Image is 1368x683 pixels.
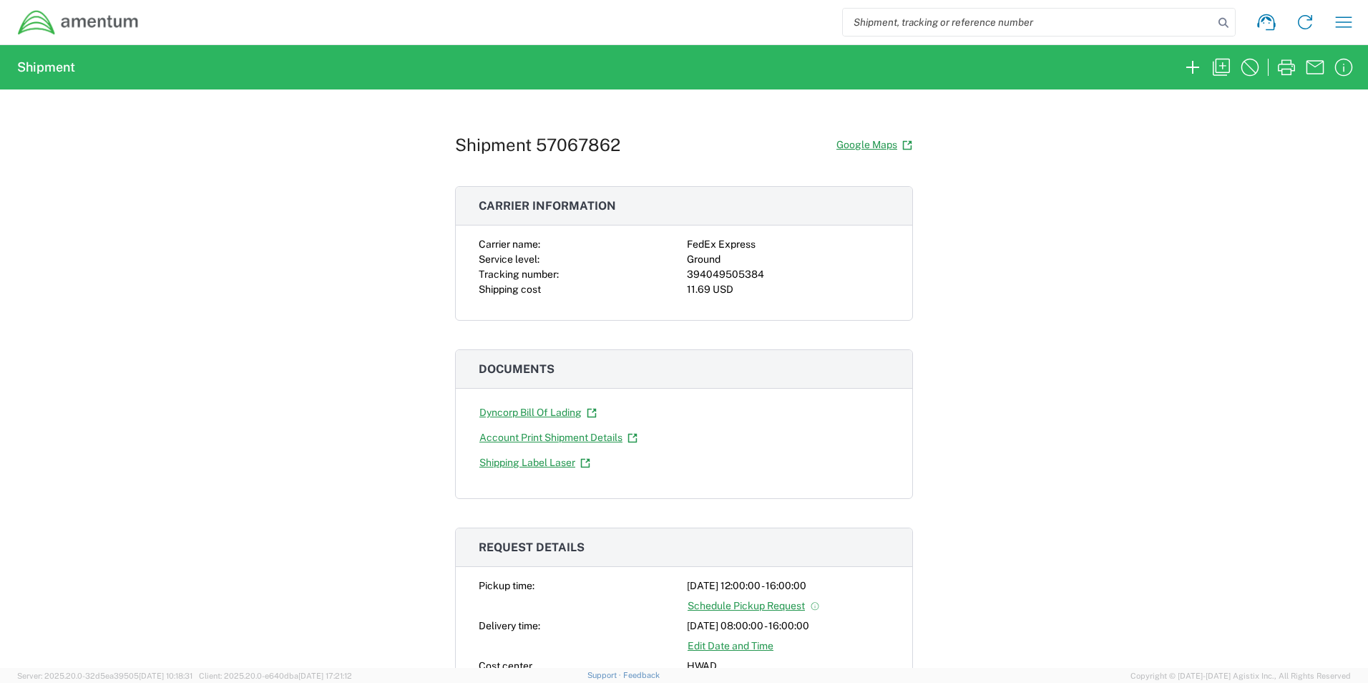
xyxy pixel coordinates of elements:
a: Account Print Shipment Details [479,425,638,450]
span: Carrier information [479,199,616,213]
a: Schedule Pickup Request [687,594,821,619]
span: Carrier name: [479,238,540,250]
span: Delivery time: [479,620,540,631]
a: Feedback [623,671,660,679]
span: Client: 2025.20.0-e640dba [199,672,352,680]
div: [DATE] 08:00:00 - 16:00:00 [687,619,889,634]
span: [DATE] 10:18:31 [139,672,192,680]
div: FedEx Express [687,237,889,252]
span: Tracking number: [479,268,559,280]
span: Shipping cost [479,284,541,295]
span: Cost center [479,660,532,672]
a: Support [587,671,623,679]
span: Server: 2025.20.0-32d5ea39505 [17,672,192,680]
a: Shipping Label Laser [479,450,591,475]
a: Google Maps [836,132,913,158]
span: Request details [479,541,585,554]
div: 11.69 USD [687,282,889,297]
a: Edit Date and Time [687,634,774,659]
span: Copyright © [DATE]-[DATE] Agistix Inc., All Rights Reserved [1130,669,1351,682]
div: HWAD [687,659,889,674]
h1: Shipment 57067862 [455,135,620,155]
span: Service level: [479,253,539,265]
span: Documents [479,362,554,376]
a: Dyncorp Bill Of Lading [479,400,597,425]
img: dyncorp [17,9,140,36]
span: [DATE] 17:21:12 [298,672,352,680]
input: Shipment, tracking or reference number [843,9,1213,36]
div: [DATE] 12:00:00 - 16:00:00 [687,578,889,594]
span: Pickup time: [479,580,534,591]
div: Ground [687,252,889,267]
h2: Shipment [17,59,75,76]
div: 394049505384 [687,267,889,282]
